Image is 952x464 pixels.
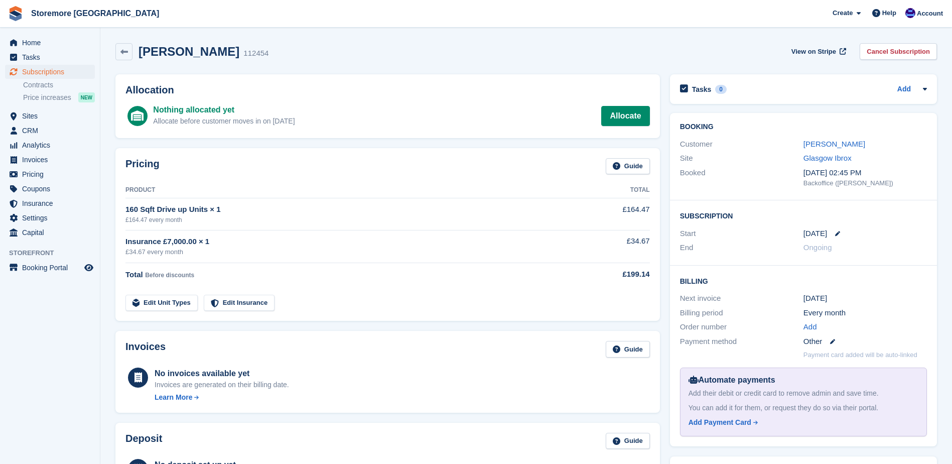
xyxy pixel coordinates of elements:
div: Insurance £7,000.00 × 1 [125,236,569,248]
span: Analytics [22,138,82,152]
a: Preview store [83,262,95,274]
a: Guide [606,341,650,358]
h2: Billing [680,276,927,286]
a: Add [803,321,817,333]
p: Payment card added will be auto-linked [803,350,917,360]
a: Learn More [155,392,289,403]
h2: Tasks [692,85,712,94]
div: Add Payment Card [689,417,751,428]
div: No invoices available yet [155,368,289,380]
div: £34.67 every month [125,247,569,257]
a: Price increases NEW [23,92,95,103]
a: Guide [606,433,650,449]
div: Payment method [680,336,803,347]
th: Total [569,182,649,198]
div: End [680,242,803,254]
a: Contracts [23,80,95,90]
div: 160 Sqft Drive up Units × 1 [125,204,569,215]
span: Home [22,36,82,50]
a: menu [5,109,95,123]
a: menu [5,138,95,152]
a: menu [5,124,95,138]
h2: Allocation [125,84,650,96]
span: Capital [22,225,82,240]
div: Next invoice [680,293,803,304]
h2: Booking [680,123,927,131]
a: Add [897,84,911,95]
div: [DATE] 02:45 PM [803,167,927,179]
span: Subscriptions [22,65,82,79]
div: Automate payments [689,374,918,386]
a: Guide [606,158,650,175]
a: menu [5,167,95,181]
div: 112454 [243,48,268,59]
td: £164.47 [569,198,649,230]
a: Edit Insurance [204,295,275,311]
div: You can add it for them, or request they do so via their portal. [689,403,918,413]
span: Storefront [9,248,100,258]
a: menu [5,36,95,50]
time: 2025-10-11 00:00:00 UTC [803,228,827,240]
div: £164.47 every month [125,215,569,224]
div: Add their debit or credit card to remove admin and save time. [689,388,918,399]
a: menu [5,196,95,210]
img: Angela [905,8,915,18]
div: Customer [680,139,803,150]
div: Every month [803,307,927,319]
h2: [PERSON_NAME] [139,45,239,58]
a: Edit Unit Types [125,295,198,311]
div: NEW [78,92,95,102]
span: Help [882,8,896,18]
a: menu [5,153,95,167]
div: Site [680,153,803,164]
span: Booking Portal [22,261,82,275]
span: Settings [22,211,82,225]
span: Sites [22,109,82,123]
div: Nothing allocated yet [153,104,295,116]
span: Insurance [22,196,82,210]
span: Coupons [22,182,82,196]
a: menu [5,261,95,275]
div: Backoffice ([PERSON_NAME]) [803,178,927,188]
span: Pricing [22,167,82,181]
a: menu [5,65,95,79]
span: Account [917,9,943,19]
h2: Pricing [125,158,160,175]
a: Allocate [601,106,649,126]
div: £199.14 [569,269,649,280]
span: Price increases [23,93,71,102]
span: Tasks [22,50,82,64]
div: Learn More [155,392,192,403]
span: Ongoing [803,243,832,252]
a: View on Stripe [787,43,848,60]
div: Allocate before customer moves in on [DATE] [153,116,295,127]
div: Order number [680,321,803,333]
a: menu [5,182,95,196]
span: Invoices [22,153,82,167]
h2: Deposit [125,433,162,449]
div: 0 [715,85,727,94]
h2: Invoices [125,341,166,358]
td: £34.67 [569,230,649,263]
a: Glasgow Ibrox [803,154,852,162]
a: Storemore [GEOGRAPHIC_DATA] [27,5,163,22]
div: [DATE] [803,293,927,304]
img: stora-icon-8386f47178a22dfd0bd8f6a31ec36ba5ce8667c1dd55bd0f319d3a0aa187defe.svg [8,6,23,21]
th: Product [125,182,569,198]
span: Total [125,270,143,279]
span: CRM [22,124,82,138]
a: menu [5,50,95,64]
div: Booked [680,167,803,188]
a: [PERSON_NAME] [803,140,865,148]
h2: Subscription [680,210,927,220]
div: Invoices are generated on their billing date. [155,380,289,390]
span: View on Stripe [791,47,836,57]
span: Create [833,8,853,18]
a: Cancel Subscription [860,43,937,60]
span: Before discounts [145,272,194,279]
div: Other [803,336,927,347]
div: Start [680,228,803,240]
a: menu [5,225,95,240]
a: Add Payment Card [689,417,914,428]
a: menu [5,211,95,225]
